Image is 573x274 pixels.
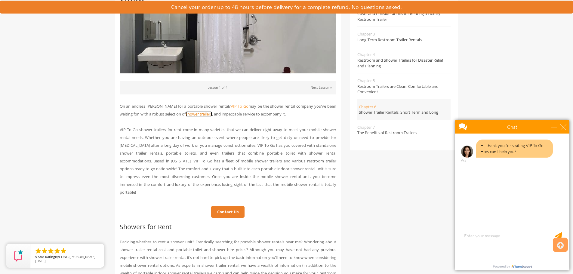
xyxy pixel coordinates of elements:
[311,85,332,90] a: Next Lesson »
[38,254,55,259] span: Star Rating
[211,206,245,218] a: Contact Us
[54,247,61,254] li: 
[357,27,451,47] a: Chapter 3Long-Term Restroom Trailer Rentals
[35,254,37,259] span: 5
[357,120,451,140] a: Chapter 7The Benefits of Restroom Trailers
[357,84,451,95] span: Restroom Trailers are Clean, Comfortable and Convenient
[120,6,336,73] img: Portable Shower Trailer Rentals: Renter’s Guide - VIPTOGO
[357,52,451,57] span: Chapter 4
[357,37,451,43] span: Long-Term Restroom Trailer Rentals
[357,78,451,84] span: Chapter 5
[186,111,212,117] a: shower trailers
[60,247,67,254] li: 
[120,126,336,196] p: VIP To Go shower trailers for rent come in many varieties that we can deliver right away to meet ...
[359,104,451,110] span: Chapter 6
[357,125,451,130] span: Chapter 7
[357,73,451,99] a: Chapter 5Restroom Trailers are Clean, Comfortable and Convenient
[357,130,451,136] span: The Benefits of Restroom Trailers
[231,103,249,109] a: VIP To Go
[357,47,451,73] a: Chapter 4Restroom and Shower Trailers for Disaster Relief and Planning
[124,85,332,91] p: Lesson 1 of 4
[357,11,451,22] span: Costs and Considerations for Renting a Luxury Restroom Trailer
[357,57,451,69] span: Restroom and Shower Trailers for Disaster Relief and Planning
[41,247,48,254] li: 
[451,116,573,274] iframe: Live Chat Box
[59,254,96,259] span: CONG [PERSON_NAME]
[359,109,451,115] span: Shower Trailer Rentals, Short Term and Long
[120,102,336,118] p: On an endless [PERSON_NAME] for a portable shower rental? may be the shower rental company you’ve...
[35,259,46,263] span: [DATE]
[35,247,42,254] li: 
[12,250,24,262] img: Review Rating
[357,1,451,27] a: Chapter 2Costs and Considerations for Renting a Luxury Restroom Trailer
[120,223,336,230] h2: Showers for Rent
[357,100,451,120] a: Chapter 6Shower Trailer Rentals, Short Term and Long
[35,255,99,259] span: by
[357,31,451,37] span: Chapter 3
[47,247,54,254] li: 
